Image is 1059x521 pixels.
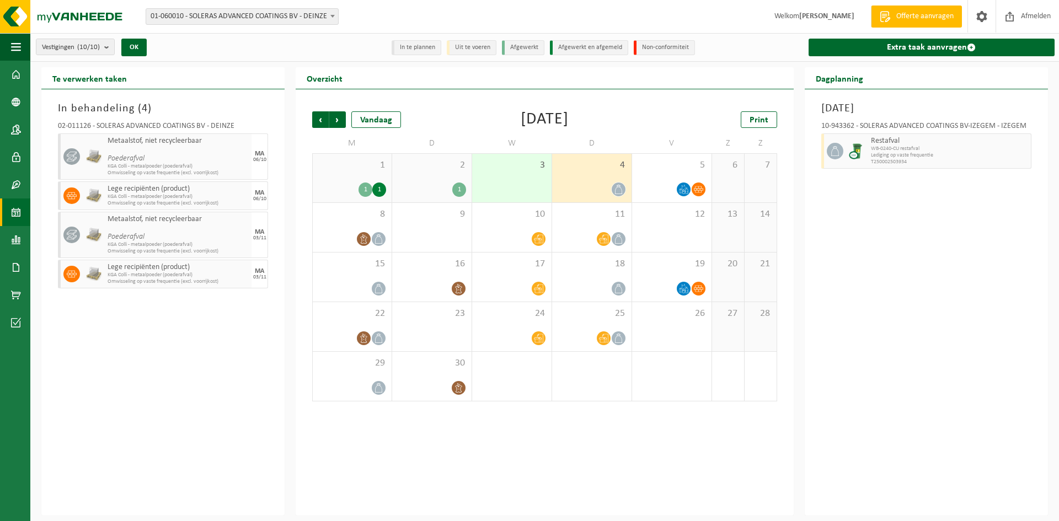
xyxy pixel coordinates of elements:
span: 26 [638,308,706,320]
span: 13 [718,208,739,221]
li: Non-conformiteit [634,40,695,55]
i: Poederafval [108,233,145,241]
span: Lege recipiënten (product) [108,263,249,272]
td: D [392,133,472,153]
span: Lege recipiënten (product) [108,185,249,194]
div: 03/11 [253,235,266,241]
span: 01-060010 - SOLERAS ADVANCED COATINGS BV - DEINZE [146,9,338,24]
span: 27 [718,308,739,320]
strong: [PERSON_NAME] [799,12,854,20]
span: Vestigingen [42,39,100,56]
div: 1 [452,182,466,197]
span: 24 [478,308,546,320]
span: Lediging op vaste frequentie [871,152,1028,159]
img: PB-PA-0000-WDN-00-03 [85,187,102,204]
td: M [312,133,392,153]
div: [DATE] [521,111,569,128]
h2: Te verwerken taken [41,67,138,89]
span: 4 [558,159,626,171]
div: 1 [359,182,372,197]
h3: In behandeling ( ) [58,100,268,117]
span: 22 [318,308,386,320]
span: 11 [558,208,626,221]
div: 06/10 [253,196,266,202]
div: 1 [372,182,386,197]
td: W [472,133,552,153]
span: T250002503934 [871,159,1028,165]
span: WB-0240-CU restafval [871,146,1028,152]
div: 02-011126 - SOLERAS ADVANCED COATINGS BV - DEINZE [58,122,268,133]
span: 10 [478,208,546,221]
span: 12 [638,208,706,221]
div: Vandaag [351,111,401,128]
span: Omwisseling op vaste frequentie (excl. voorrijkost) [108,278,249,285]
li: Uit te voeren [447,40,496,55]
td: Z [745,133,777,153]
span: 8 [318,208,386,221]
div: 03/11 [253,275,266,280]
span: Restafval [871,137,1028,146]
span: 14 [750,208,771,221]
span: KGA Colli - metaalpoeder (poederafval) [108,194,249,200]
span: KGA Colli - metaalpoeder (poederafval) [108,241,249,248]
span: Volgende [329,111,346,128]
count: (10/10) [77,44,100,51]
span: 25 [558,308,626,320]
span: 9 [398,208,466,221]
span: 01-060010 - SOLERAS ADVANCED COATINGS BV - DEINZE [146,8,339,25]
span: Omwisseling op vaste frequentie (excl. voorrijkost) [108,200,249,207]
a: Print [741,111,777,128]
div: MA [255,229,264,235]
span: 2 [398,159,466,171]
span: Offerte aanvragen [894,11,956,22]
li: In te plannen [392,40,441,55]
td: D [552,133,632,153]
img: LP-PA-00000-WDN-11 [85,148,102,165]
button: Vestigingen(10/10) [36,39,115,55]
span: Metaalstof, niet recycleerbaar [108,215,249,224]
img: WB-0240-CU [849,143,865,159]
img: PB-PA-0000-WDN-00-03 [85,266,102,282]
button: OK [121,39,147,56]
span: 4 [142,103,148,114]
span: 18 [558,258,626,270]
span: Vorige [312,111,329,128]
div: MA [255,268,264,275]
span: 17 [478,258,546,270]
li: Afgewerkt en afgemeld [550,40,628,55]
span: 30 [398,357,466,369]
li: Afgewerkt [502,40,544,55]
span: Omwisseling op vaste frequentie (excl. voorrijkost) [108,248,249,255]
td: Z [712,133,745,153]
span: Metaalstof, niet recycleerbaar [108,137,249,146]
span: 1 [318,159,386,171]
span: Print [750,116,768,125]
div: MA [255,190,264,196]
span: 21 [750,258,771,270]
span: 28 [750,308,771,320]
span: 29 [318,357,386,369]
td: V [632,133,712,153]
span: 20 [718,258,739,270]
h2: Dagplanning [805,67,874,89]
span: 7 [750,159,771,171]
div: 06/10 [253,157,266,163]
span: 3 [478,159,546,171]
img: LP-PA-00000-WDN-11 [85,227,102,243]
span: 23 [398,308,466,320]
span: 5 [638,159,706,171]
h2: Overzicht [296,67,354,89]
a: Extra taak aanvragen [809,39,1055,56]
span: Omwisseling op vaste frequentie (excl. voorrijkost) [108,170,249,176]
div: 10-943362 - SOLERAS ADVANCED COATINGS BV-IZEGEM - IZEGEM [821,122,1031,133]
span: 6 [718,159,739,171]
div: MA [255,151,264,157]
span: KGA Colli - metaalpoeder (poederafval) [108,163,249,170]
span: 19 [638,258,706,270]
a: Offerte aanvragen [871,6,962,28]
span: 15 [318,258,386,270]
h3: [DATE] [821,100,1031,117]
span: KGA Colli - metaalpoeder (poederafval) [108,272,249,278]
span: 16 [398,258,466,270]
i: Poederafval [108,154,145,163]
